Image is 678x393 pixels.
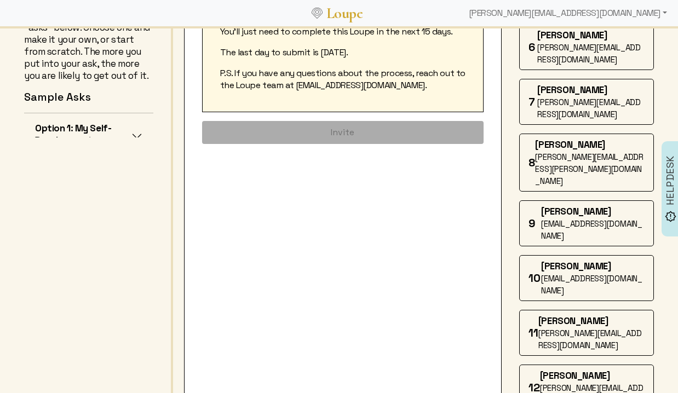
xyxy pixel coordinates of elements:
[312,8,323,19] img: Loupe Logo
[220,47,466,59] p: The last day to submit is [DATE].
[538,315,608,327] span: [PERSON_NAME]
[464,2,671,24] div: [PERSON_NAME][EMAIL_ADDRESS][DOMAIN_NAME]
[24,113,153,159] button: Option 1: My Self-Development
[528,326,538,340] div: 11
[24,9,153,82] p: We've included some example "asks" below. Choose one and make it your own, or start from scratch....
[541,205,611,217] span: [PERSON_NAME]
[220,26,466,38] p: You’ll just need to complete this Loupe in the next 15 days.
[528,41,537,54] div: 6
[24,90,153,104] h4: Sample Asks
[541,260,611,272] span: [PERSON_NAME]
[537,29,607,41] span: [PERSON_NAME]
[541,273,642,296] span: [EMAIL_ADDRESS][DOMAIN_NAME]
[538,328,642,350] span: [PERSON_NAME][EMAIL_ADDRESS][DOMAIN_NAME]
[540,369,610,382] span: [PERSON_NAME]
[537,97,641,119] span: [PERSON_NAME][EMAIL_ADDRESS][DOMAIN_NAME]
[35,122,131,146] h5: Option 1: My Self-Development
[665,211,676,222] img: brightness_alert_FILL0_wght500_GRAD0_ops.svg
[528,156,536,170] div: 8
[535,152,643,186] span: [PERSON_NAME][EMAIL_ADDRESS][PERSON_NAME][DOMAIN_NAME]
[220,67,466,91] p: P.S. If you have any questions about the process, reach out to the Loupe team at [EMAIL_ADDRESS][...
[541,218,642,241] span: [EMAIL_ADDRESS][DOMAIN_NAME]
[323,3,366,24] a: Loupe
[528,95,537,109] div: 7
[528,271,541,285] div: 10
[528,217,541,230] div: 9
[535,138,605,151] span: [PERSON_NAME]
[537,42,641,65] span: [PERSON_NAME][EMAIL_ADDRESS][DOMAIN_NAME]
[537,84,607,96] span: [PERSON_NAME]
